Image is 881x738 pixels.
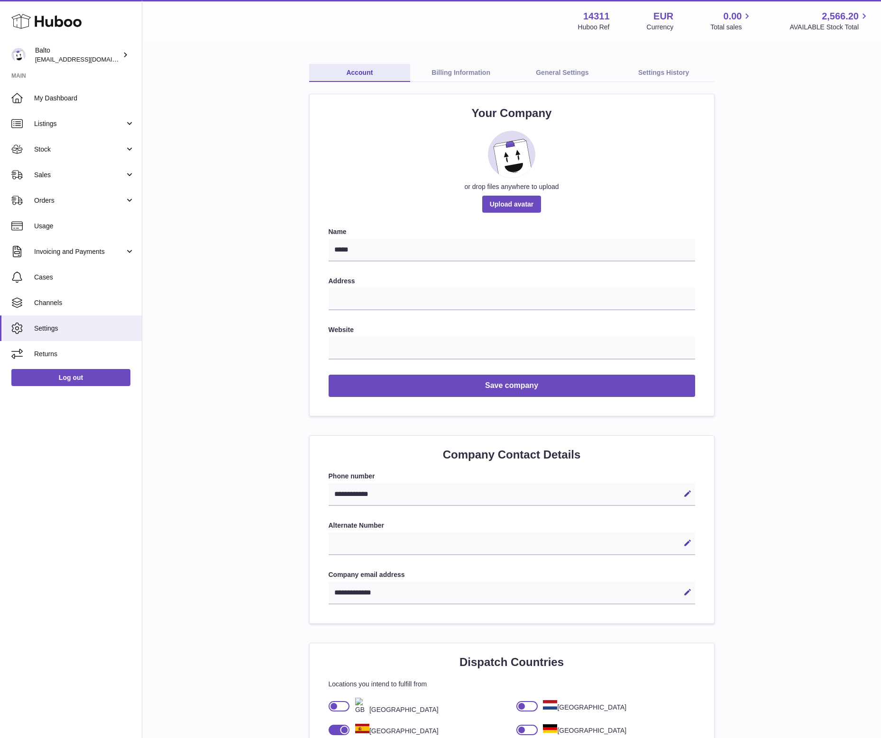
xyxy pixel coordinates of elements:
img: ES [355,724,369,733]
h2: Dispatch Countries [329,655,695,670]
label: Address [329,277,695,286]
strong: EUR [653,10,673,23]
a: Billing Information [410,64,512,82]
label: Phone number [329,472,695,481]
label: Website [329,325,695,334]
label: Company email address [329,570,695,579]
a: Settings History [613,64,715,82]
img: calexander@softion.consulting [11,48,26,62]
div: [GEOGRAPHIC_DATA] [349,698,438,714]
span: Total sales [710,23,753,32]
div: Currency [647,23,674,32]
img: placeholder_image.svg [488,131,535,178]
a: Log out [11,369,130,386]
span: Sales [34,171,125,180]
span: Cases [34,273,135,282]
span: Invoicing and Payments [34,247,125,256]
span: [EMAIL_ADDRESS][DOMAIN_NAME] [35,55,139,63]
span: Settings [34,324,135,333]
p: Locations you intend to fulfill from [329,680,695,689]
a: General Settings [512,64,613,82]
a: 2,566.20 AVAILABLE Stock Total [789,10,870,32]
div: [GEOGRAPHIC_DATA] [349,724,438,736]
label: Name [329,227,695,236]
span: My Dashboard [34,94,135,103]
span: 2,566.20 [822,10,859,23]
div: Huboo Ref [578,23,610,32]
span: Channels [34,298,135,307]
div: [GEOGRAPHIC_DATA] [538,724,626,735]
div: [GEOGRAPHIC_DATA] [538,700,626,712]
span: AVAILABLE Stock Total [789,23,870,32]
div: Balto [35,46,120,64]
strong: 14311 [583,10,610,23]
a: 0.00 Total sales [710,10,753,32]
span: Usage [34,222,135,231]
img: GB [355,698,369,714]
h2: Company Contact Details [329,447,695,462]
div: or drop files anywhere to upload [329,182,695,191]
span: Upload avatar [482,196,541,213]
span: Listings [34,119,125,128]
span: Returns [34,350,135,359]
h2: Your Company [329,106,695,121]
span: 0.00 [724,10,742,23]
a: Account [309,64,411,82]
label: Alternate Number [329,521,695,530]
span: Stock [34,145,125,154]
span: Orders [34,196,125,205]
img: DE [543,724,557,733]
button: Save company [329,375,695,397]
img: NL [543,700,557,710]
